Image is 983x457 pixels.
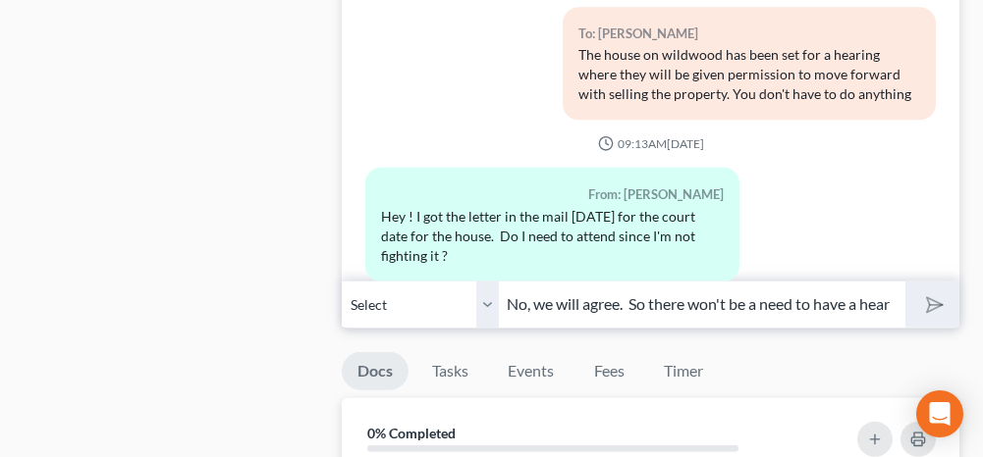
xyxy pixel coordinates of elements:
[416,352,484,390] a: Tasks
[342,352,409,390] a: Docs
[578,45,920,104] div: The house on wildwood has been set for a hearing where they will be given permission to move forw...
[499,280,904,329] input: Say something...
[492,352,570,390] a: Events
[381,183,723,206] div: From: [PERSON_NAME]
[577,352,640,390] a: Fees
[365,135,936,152] div: 09:13AM[DATE]
[367,425,456,441] strong: 0% Completed
[916,390,963,437] div: Open Intercom Messenger
[648,352,719,390] a: Timer
[381,207,723,266] div: Hey ! I got the letter in the mail [DATE] for the court date for the house. Do I need to attend s...
[578,23,920,45] div: To: [PERSON_NAME]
